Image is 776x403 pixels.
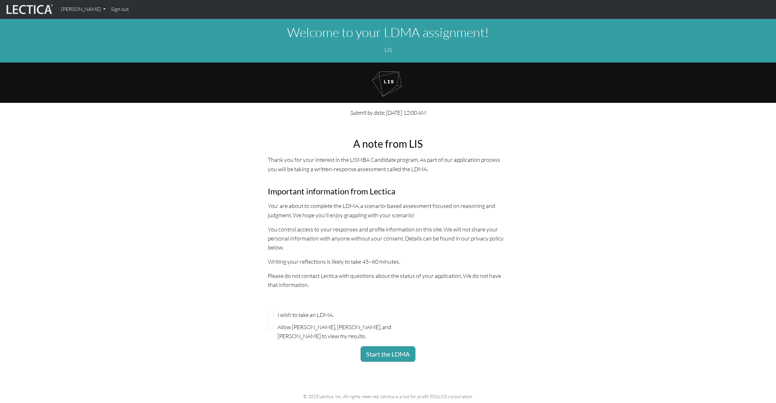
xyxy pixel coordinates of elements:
img: lecticalive [5,3,53,15]
p: Please do not contact Lectica with questions about the status of your application. We do not have... [268,271,508,289]
span: LIS [384,46,392,53]
img: LIS logo [368,63,408,103]
p: Writing your reflections is likely to take 45–60 minutes. [268,257,508,266]
p: You control access to your responses and profile information on this site. We will not share your... [268,225,508,252]
a: Sign out [108,3,131,16]
p: © 2025 Lectica, Inc. All rights reserved. Lectica is a not for profit 501(c)(3) corporation. [179,393,597,400]
button: Start the LDMA [361,346,415,362]
p: Thank you for your interest in the LISMBA Candidate program. As part of our application process y... [268,155,508,173]
label: Allow [PERSON_NAME], [PERSON_NAME], and [PERSON_NAME] to view my results. [277,322,405,340]
h2: A note from LIS [268,138,508,150]
label: I wish to take an LDMA. [277,310,334,319]
a: [PERSON_NAME] [58,3,108,16]
p: You' are about to complete the LDMA, a scenario-based assessment focused on reasoning and judgmen... [268,201,508,219]
h3: Important information from Lectica [268,186,508,196]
